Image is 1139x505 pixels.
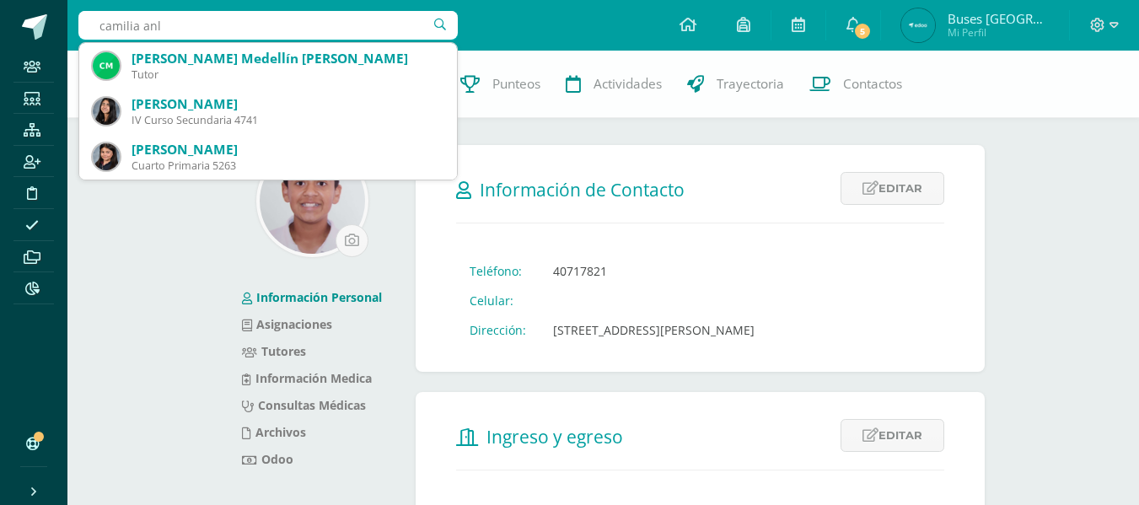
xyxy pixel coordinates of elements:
[456,256,540,286] td: Teléfono:
[841,419,944,452] a: Editar
[486,425,623,449] span: Ingreso y egreso
[93,98,120,125] img: f04c1edc18c2cf680f4b606ae3850e6b.png
[78,11,458,40] input: Busca un usuario...
[93,52,120,79] img: f7714275ffb763337468c2454cff6285.png
[260,148,365,254] img: c44ffe3bb3e8546d99269f3c4d974ed7.png
[242,343,306,359] a: Tutores
[132,141,443,158] div: [PERSON_NAME]
[242,424,306,440] a: Archivos
[132,113,443,127] div: IV Curso Secundaria 4741
[853,22,872,40] span: 5
[948,25,1049,40] span: Mi Perfil
[242,289,382,305] a: Información Personal
[132,67,443,82] div: Tutor
[797,51,915,118] a: Contactos
[242,397,366,413] a: Consultas Médicas
[553,51,674,118] a: Actividades
[843,75,902,93] span: Contactos
[841,172,944,205] a: Editar
[594,75,662,93] span: Actividades
[456,286,540,315] td: Celular:
[132,158,443,173] div: Cuarto Primaria 5263
[242,451,293,467] a: Odoo
[901,8,935,42] img: fc6c33b0aa045aa3213aba2fdb094e39.png
[132,50,443,67] div: [PERSON_NAME] Medellín [PERSON_NAME]
[132,95,443,113] div: [PERSON_NAME]
[717,75,784,93] span: Trayectoria
[242,370,372,386] a: Información Medica
[456,315,540,345] td: Dirección:
[540,315,768,345] td: [STREET_ADDRESS][PERSON_NAME]
[948,10,1049,27] span: Buses [GEOGRAPHIC_DATA]
[674,51,797,118] a: Trayectoria
[242,316,332,332] a: Asignaciones
[448,51,553,118] a: Punteos
[492,75,540,93] span: Punteos
[93,143,120,170] img: 05db6a11f42397552e711492701caffb.png
[480,178,685,201] span: Información de Contacto
[540,256,768,286] td: 40717821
